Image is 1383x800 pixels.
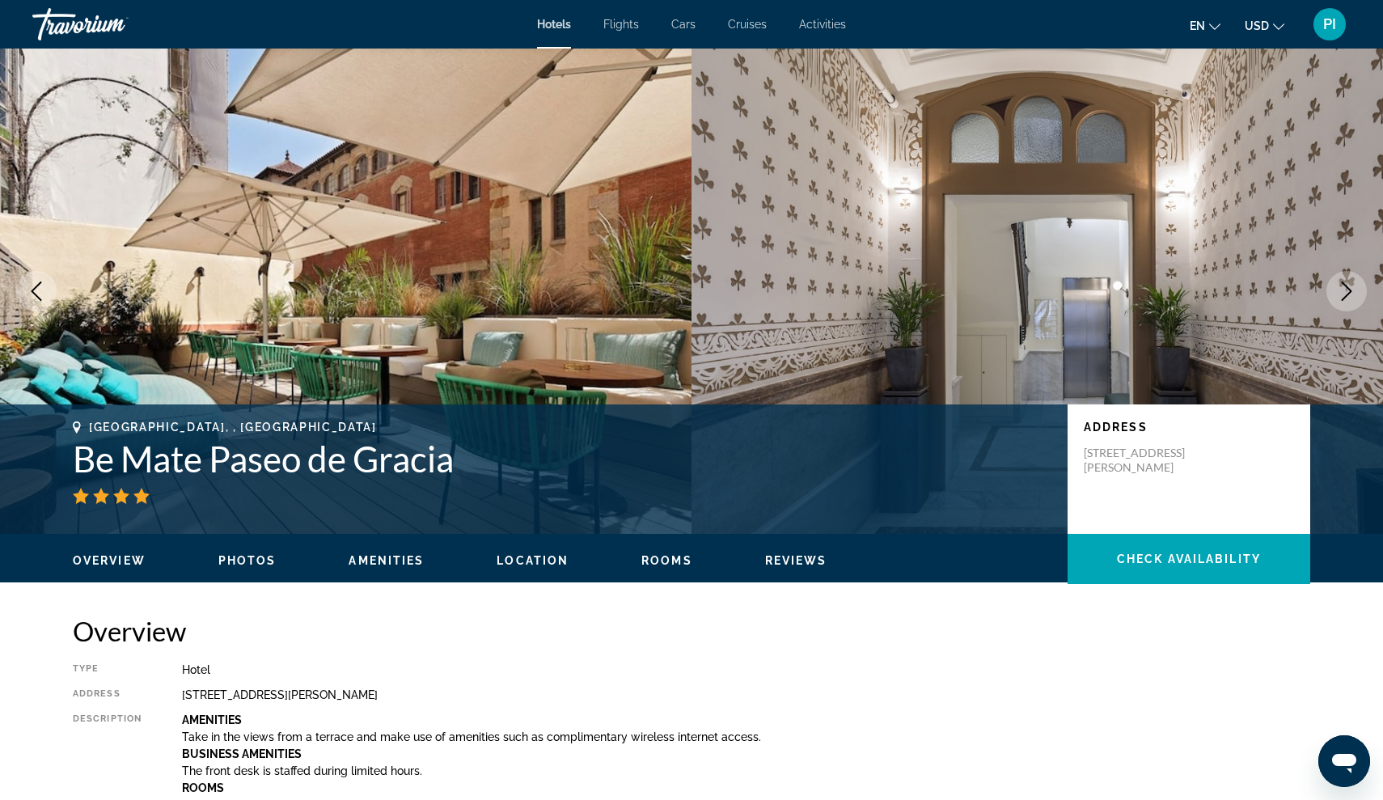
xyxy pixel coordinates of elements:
button: Rooms [641,553,692,568]
a: Cars [671,18,696,31]
button: Change currency [1245,14,1284,37]
iframe: Bouton de lancement de la fenêtre de messagerie [1318,735,1370,787]
span: Check Availability [1117,552,1261,565]
button: Amenities [349,553,424,568]
div: Hotel [182,663,1310,676]
button: User Menu [1309,7,1351,41]
a: Cruises [728,18,767,31]
div: [STREET_ADDRESS][PERSON_NAME] [182,688,1310,701]
span: PI [1323,16,1336,32]
p: Address [1084,421,1294,434]
span: Rooms [641,554,692,567]
span: en [1190,19,1205,32]
p: Take in the views from a terrace and make use of amenities such as complimentary wireless interne... [182,730,1310,743]
span: Photos [218,554,277,567]
p: [STREET_ADDRESS][PERSON_NAME] [1084,446,1213,475]
a: Activities [799,18,846,31]
div: Type [73,663,142,676]
button: Photos [218,553,277,568]
b: Business Amenities [182,747,302,760]
button: Overview [73,553,146,568]
span: Amenities [349,554,424,567]
h2: Overview [73,615,1310,647]
b: Amenities [182,713,242,726]
button: Next image [1326,271,1367,311]
a: Flights [603,18,639,31]
span: Location [497,554,569,567]
a: Hotels [537,18,571,31]
b: Rooms [182,781,224,794]
button: Previous image [16,271,57,311]
span: [GEOGRAPHIC_DATA], , [GEOGRAPHIC_DATA] [89,421,377,434]
div: Address [73,688,142,701]
button: Change language [1190,14,1220,37]
p: The front desk is staffed during limited hours. [182,764,1310,777]
button: Location [497,553,569,568]
span: Reviews [765,554,827,567]
a: Travorium [32,3,194,45]
span: USD [1245,19,1269,32]
span: Overview [73,554,146,567]
button: Check Availability [1068,534,1310,584]
h1: Be Mate Paseo de Gracia [73,438,1051,480]
button: Reviews [765,553,827,568]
